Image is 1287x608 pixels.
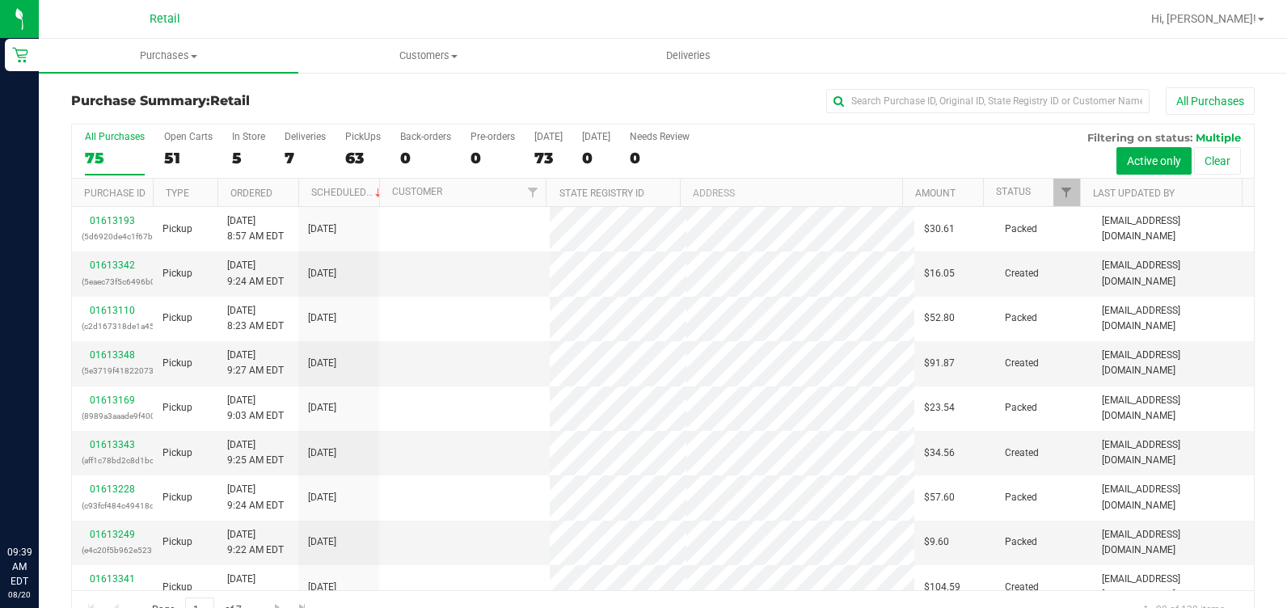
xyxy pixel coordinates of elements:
span: [DATE] [308,222,336,237]
span: [DATE] [308,580,336,595]
span: [DATE] [308,400,336,416]
span: Created [1005,580,1039,595]
span: [DATE] 9:24 AM EDT [227,482,284,513]
div: Open Carts [164,131,213,142]
button: All Purchases [1166,87,1255,115]
button: Active only [1116,147,1192,175]
div: 7 [285,149,326,167]
span: [EMAIL_ADDRESS][DOMAIN_NAME] [1102,393,1244,424]
span: [DATE] 9:03 AM EDT [227,393,284,424]
span: Packed [1005,310,1037,326]
div: Deliveries [285,131,326,142]
span: [DATE] [308,490,336,505]
div: 51 [164,149,213,167]
div: 73 [534,149,563,167]
p: (5e3719f41822073a) [82,363,143,378]
div: 75 [85,149,145,167]
span: Packed [1005,222,1037,237]
span: [DATE] 9:24 AM EDT [227,572,284,602]
a: Ordered [230,188,272,199]
span: Hi, [PERSON_NAME]! [1151,12,1256,25]
span: Packed [1005,490,1037,505]
span: Pickup [162,445,192,461]
a: Type [166,188,189,199]
span: [DATE] 9:22 AM EDT [227,527,284,558]
div: PickUps [345,131,381,142]
a: Purchase ID [84,188,146,199]
span: [DATE] 9:24 AM EDT [227,258,284,289]
div: All Purchases [85,131,145,142]
a: Customer [392,186,442,197]
span: Created [1005,356,1039,371]
span: $34.56 [924,445,955,461]
span: Pickup [162,356,192,371]
span: Pickup [162,266,192,281]
h3: Purchase Summary: [71,94,466,108]
a: Filter [519,179,546,206]
a: State Registry ID [559,188,644,199]
span: Customers [299,49,557,63]
span: Packed [1005,534,1037,550]
p: (c2d167318de1a459) [82,319,143,334]
a: 01613341 [90,573,135,585]
div: 0 [400,149,451,167]
div: 0 [470,149,515,167]
p: (059e3304374e95b5) [82,587,143,602]
div: 0 [582,149,610,167]
p: (5d6920de4c1f67bb) [82,229,143,244]
span: [DATE] [308,445,336,461]
p: (8989a3aaade9f400) [82,408,143,424]
iframe: Resource center unread badge [48,476,67,496]
span: [DATE] 8:23 AM EDT [227,303,284,334]
th: Address [680,179,902,207]
a: 01613193 [90,215,135,226]
span: [DATE] [308,534,336,550]
span: [EMAIL_ADDRESS][DOMAIN_NAME] [1102,437,1244,468]
div: Needs Review [630,131,690,142]
a: Deliveries [559,39,818,73]
span: $9.60 [924,534,949,550]
a: Amount [915,188,956,199]
a: Scheduled [311,187,385,198]
span: $16.05 [924,266,955,281]
iframe: Resource center [16,479,65,527]
div: [DATE] [534,131,563,142]
p: (c93fcf484c49418d) [82,498,143,513]
a: Status [996,186,1031,197]
div: Back-orders [400,131,451,142]
p: 09:39 AM EDT [7,545,32,589]
span: [EMAIL_ADDRESS][DOMAIN_NAME] [1102,572,1244,602]
span: $30.61 [924,222,955,237]
span: Pickup [162,310,192,326]
p: (5eaec73f5c6496b0) [82,274,143,289]
div: 63 [345,149,381,167]
span: Pickup [162,534,192,550]
p: (e4c20f5b962e5231) [82,543,143,558]
span: Pickup [162,222,192,237]
a: 01613342 [90,260,135,271]
input: Search Purchase ID, Original ID, State Registry ID or Customer Name... [826,89,1150,113]
span: $104.59 [924,580,960,595]
a: Customers [298,39,558,73]
p: 08/20 [7,589,32,601]
span: [EMAIL_ADDRESS][DOMAIN_NAME] [1102,348,1244,378]
span: [DATE] 9:25 AM EDT [227,437,284,468]
span: $91.87 [924,356,955,371]
a: 01613348 [90,349,135,361]
span: Pickup [162,580,192,595]
span: $52.80 [924,310,955,326]
span: Retail [150,12,180,26]
a: Last Updated By [1093,188,1175,199]
div: [DATE] [582,131,610,142]
span: [EMAIL_ADDRESS][DOMAIN_NAME] [1102,482,1244,513]
button: Clear [1194,147,1241,175]
inline-svg: Retail [12,47,28,63]
span: Multiple [1196,131,1241,144]
span: [DATE] 9:27 AM EDT [227,348,284,378]
a: 01613110 [90,305,135,316]
span: Created [1005,266,1039,281]
div: 5 [232,149,265,167]
div: 0 [630,149,690,167]
span: [EMAIL_ADDRESS][DOMAIN_NAME] [1102,213,1244,244]
div: In Store [232,131,265,142]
